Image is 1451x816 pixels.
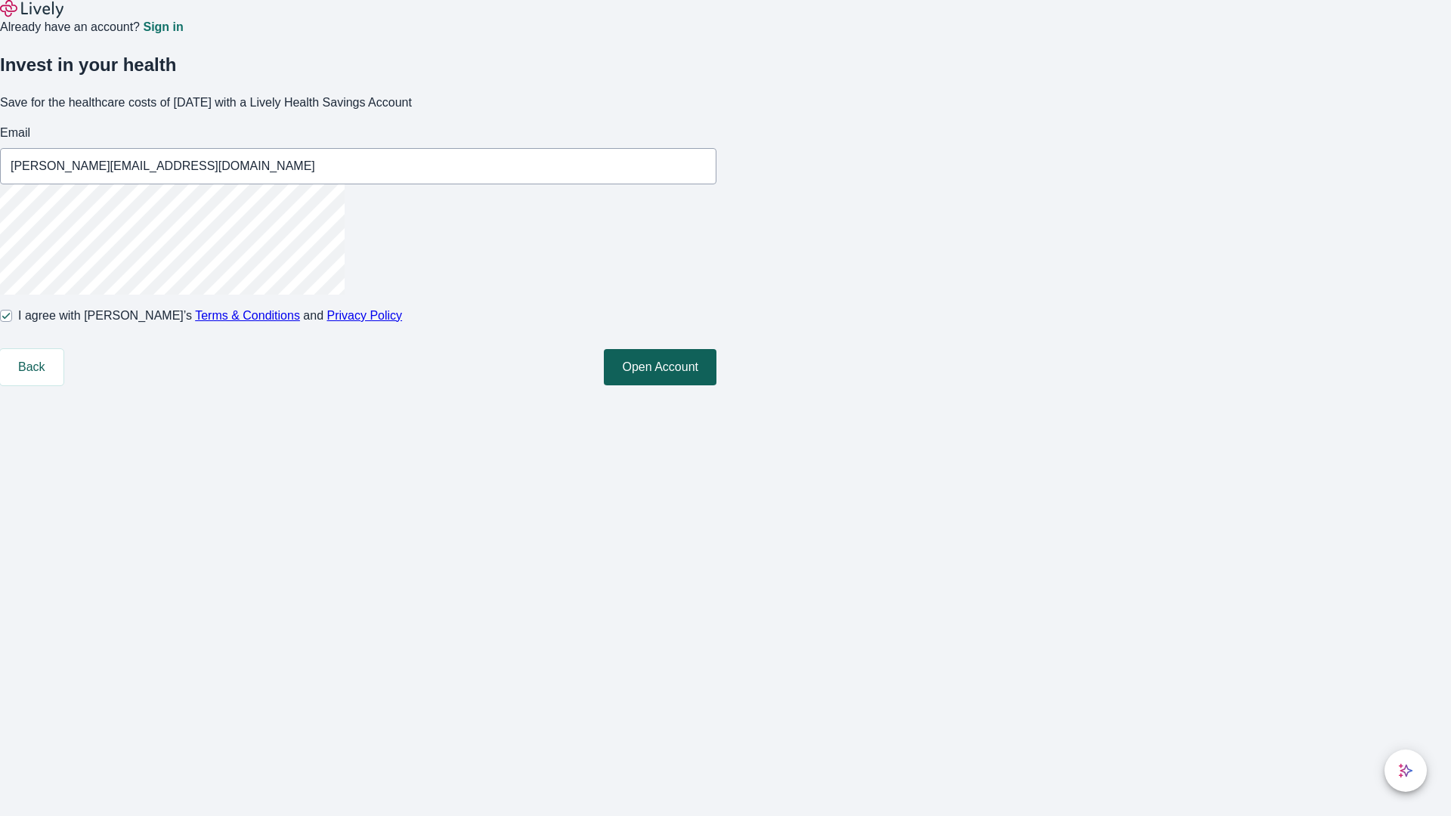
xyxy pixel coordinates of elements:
[327,309,403,322] a: Privacy Policy
[195,309,300,322] a: Terms & Conditions
[1398,763,1413,778] svg: Lively AI Assistant
[1384,750,1427,792] button: chat
[18,307,402,325] span: I agree with [PERSON_NAME]’s and
[604,349,716,385] button: Open Account
[143,21,183,33] a: Sign in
